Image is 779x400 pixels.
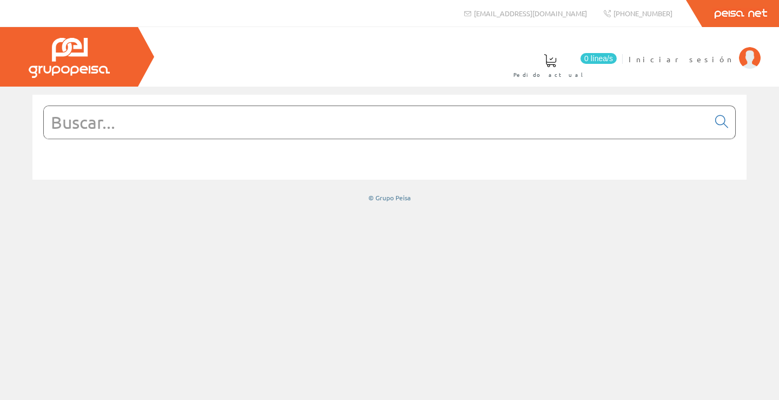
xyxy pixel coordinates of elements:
[629,45,761,55] a: Iniciar sesión
[474,9,587,18] span: [EMAIL_ADDRESS][DOMAIN_NAME]
[580,53,617,64] span: 0 línea/s
[629,54,734,64] span: Iniciar sesión
[513,69,587,80] span: Pedido actual
[29,38,110,78] img: Grupo Peisa
[613,9,672,18] span: [PHONE_NUMBER]
[32,193,747,202] div: © Grupo Peisa
[44,106,709,139] input: Buscar...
